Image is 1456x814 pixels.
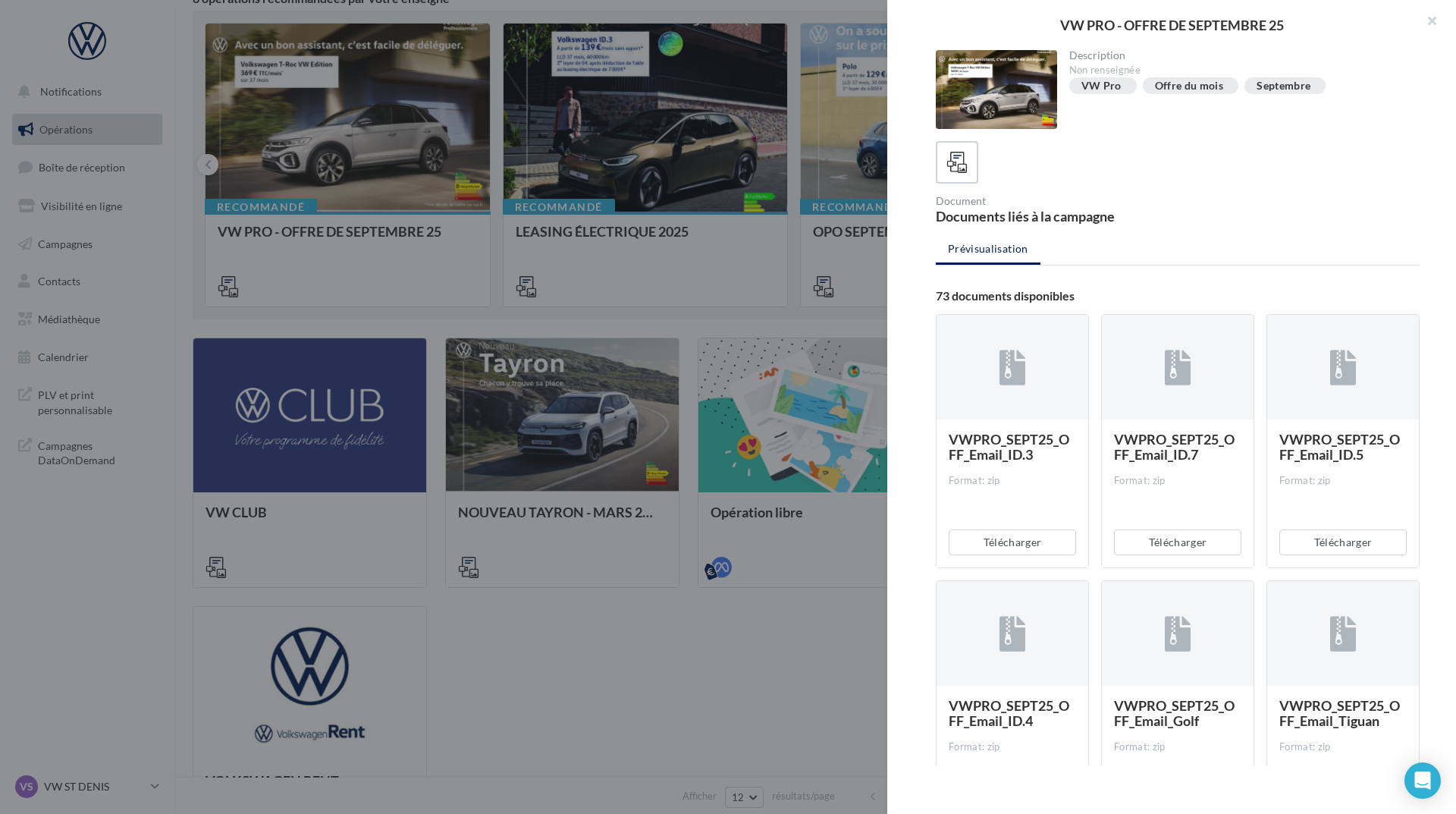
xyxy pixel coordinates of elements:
span: VWPRO_SEPT25_OFF_Email_ID.4 [949,697,1069,729]
button: Télécharger [1114,530,1241,555]
div: VW Pro [1081,80,1122,92]
div: Format: zip [949,740,1076,754]
div: Septembre [1257,80,1310,92]
span: VWPRO_SEPT25_OFF_Email_ID.3 [949,431,1069,463]
div: Format: zip [1279,474,1407,488]
div: Format: zip [1114,474,1241,488]
button: Télécharger [1279,530,1407,555]
span: VWPRO_SEPT25_OFF_Email_Tiguan [1279,697,1400,729]
div: Documents liés à la campagne [936,209,1172,223]
div: Document [936,196,1172,206]
span: VWPRO_SEPT25_OFF_Email_ID.5 [1279,431,1400,463]
div: 73 documents disponibles [936,290,1420,302]
div: Format: zip [1279,740,1407,754]
div: Format: zip [949,474,1076,488]
button: Télécharger [949,530,1076,555]
span: VWPRO_SEPT25_OFF_Email_Golf [1114,697,1235,729]
div: VW PRO - OFFRE DE SEPTEMBRE 25 [912,18,1432,32]
div: Format: zip [1114,740,1241,754]
div: Description [1069,50,1408,61]
div: Open Intercom Messenger [1404,762,1441,799]
div: Non renseignée [1069,64,1408,77]
span: VWPRO_SEPT25_OFF_Email_ID.7 [1114,431,1235,463]
div: Offre du mois [1155,80,1224,92]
